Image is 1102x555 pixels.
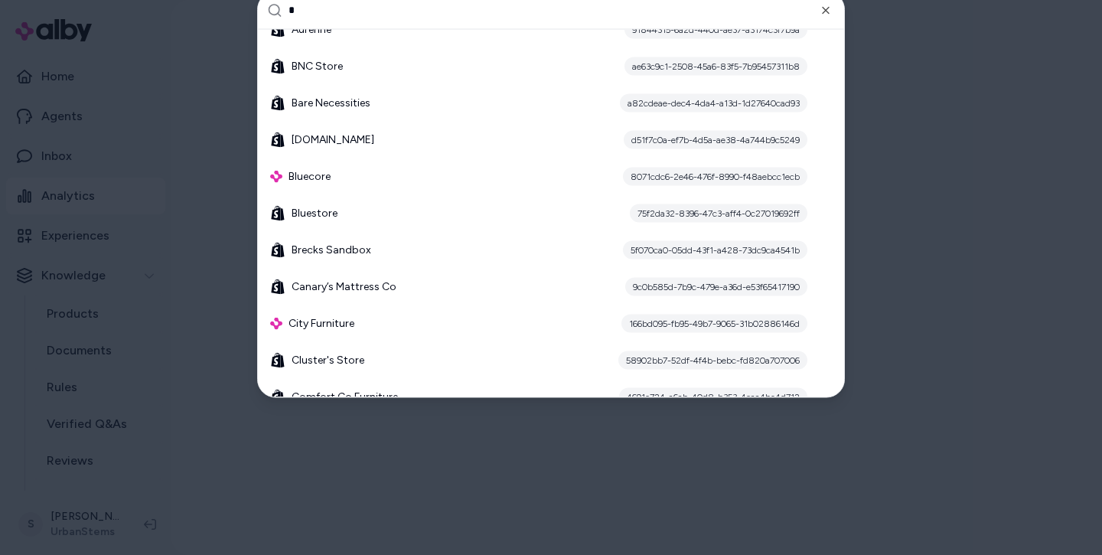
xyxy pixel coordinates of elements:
div: 58902bb7-52df-4f4b-bebc-fd820a707006 [618,351,807,369]
div: 75f2da32-8396-47c3-aff4-0c27019692ff [630,204,807,222]
div: Suggestions [258,29,844,397]
span: Bluestore [292,205,337,220]
span: Cluster's Store [292,352,364,367]
div: 166bd095-fb95-49b7-9065-31b02886146d [621,314,807,332]
span: [DOMAIN_NAME] [292,132,374,147]
img: alby Logo [270,317,282,329]
div: 5f070ca0-05dd-43f1-a428-73dc9ca4541b [623,240,807,259]
span: Bare Necessities [292,95,370,110]
span: Aurenne [292,21,331,37]
div: 8071cdc6-2e46-476f-8990-f48aebcc1ecb [623,167,807,185]
span: Canary’s Mattress Co [292,279,396,294]
div: d51f7c0a-ef7b-4d5a-ae38-4a744b9c5249 [624,130,807,149]
img: alby Logo [270,170,282,182]
span: Comfort Co Furniture [292,389,398,404]
span: City Furniture [289,315,354,331]
div: 91844315-6a2d-440d-ae37-a3174c3f7b9a [624,20,807,38]
div: 4691c724-a6ab-40d8-b353-4caa4be4d712 [619,387,807,406]
div: 9c0b585d-7b9c-479e-a36d-e53f65417190 [625,277,807,295]
span: BNC Store [292,58,343,73]
div: a82cdeae-dec4-4da4-a13d-1d27640cad93 [620,93,807,112]
span: Bluecore [289,168,331,184]
div: ae63c9c1-2508-45a6-83f5-7b95457311b8 [624,57,807,75]
span: Brecks Sandbox [292,242,371,257]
